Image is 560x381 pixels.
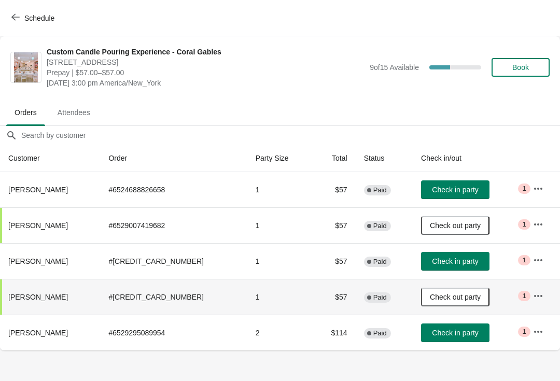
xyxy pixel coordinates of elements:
td: # 6529295089954 [100,315,247,350]
span: 1 [522,256,526,264]
input: Search by customer [21,126,560,145]
span: Check in party [432,257,478,265]
td: # [CREDIT_CARD_NUMBER] [100,279,247,315]
span: 1 [522,185,526,193]
span: Orders [6,103,45,122]
span: Paid [373,293,387,302]
span: Paid [373,186,387,194]
span: Paid [373,258,387,266]
td: 2 [247,315,313,350]
span: Schedule [24,14,54,22]
button: Check in party [421,252,489,271]
td: 1 [247,243,313,279]
span: Prepay | $57.00–$57.00 [47,67,365,78]
th: Total [313,145,356,172]
span: 9 of 15 Available [370,63,419,72]
span: [PERSON_NAME] [8,293,68,301]
td: 1 [247,172,313,207]
td: $114 [313,315,356,350]
span: [PERSON_NAME] [8,329,68,337]
span: Check in party [432,329,478,337]
td: $57 [313,243,356,279]
th: Party Size [247,145,313,172]
img: Custom Candle Pouring Experience - Coral Gables [14,52,38,82]
button: Book [492,58,550,77]
span: 1 [522,220,526,229]
td: # 6524688826658 [100,172,247,207]
span: [STREET_ADDRESS] [47,57,365,67]
button: Schedule [5,9,63,27]
span: 1 [522,328,526,336]
span: 1 [522,292,526,300]
span: Custom Candle Pouring Experience - Coral Gables [47,47,365,57]
th: Check in/out [413,145,525,172]
button: Check out party [421,216,489,235]
span: Paid [373,329,387,337]
span: Attendees [49,103,99,122]
button: Check in party [421,180,489,199]
span: [PERSON_NAME] [8,221,68,230]
span: Check out party [430,293,481,301]
span: [PERSON_NAME] [8,186,68,194]
th: Order [100,145,247,172]
span: Book [512,63,529,72]
td: # [CREDIT_CARD_NUMBER] [100,243,247,279]
td: $57 [313,207,356,243]
button: Check out party [421,288,489,306]
span: Check in party [432,186,478,194]
span: [PERSON_NAME] [8,257,68,265]
td: $57 [313,172,356,207]
span: Check out party [430,221,481,230]
td: # 6529007419682 [100,207,247,243]
td: 1 [247,207,313,243]
td: 1 [247,279,313,315]
button: Check in party [421,323,489,342]
span: [DATE] 3:00 pm America/New_York [47,78,365,88]
span: Paid [373,222,387,230]
td: $57 [313,279,356,315]
th: Status [356,145,413,172]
